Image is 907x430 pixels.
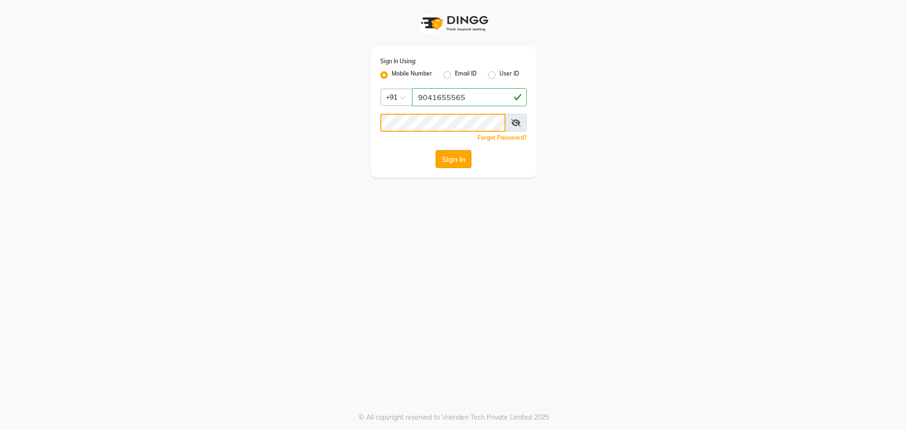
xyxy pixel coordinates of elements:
input: Username [412,88,527,106]
label: Mobile Number [392,69,432,81]
label: Sign In Using: [380,57,416,66]
a: Forgot Password? [478,134,527,141]
label: User ID [499,69,519,81]
button: Sign In [436,150,471,168]
img: logo1.svg [416,9,491,37]
input: Username [380,114,505,132]
label: Email ID [455,69,477,81]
